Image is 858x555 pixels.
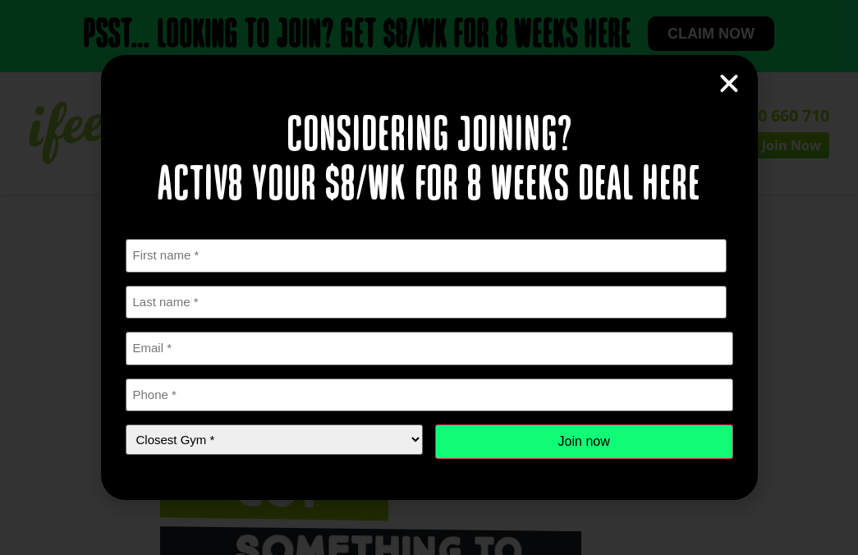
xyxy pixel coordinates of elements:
input: Phone * [126,378,733,412]
h2: Considering joining? Activ8 your $8/wk for 8 weeks deal here [126,112,733,211]
input: Email * [126,332,733,365]
input: Last name * [126,286,727,319]
input: Join now [435,424,733,459]
input: First name * [126,239,727,273]
a: Close [717,71,741,96]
